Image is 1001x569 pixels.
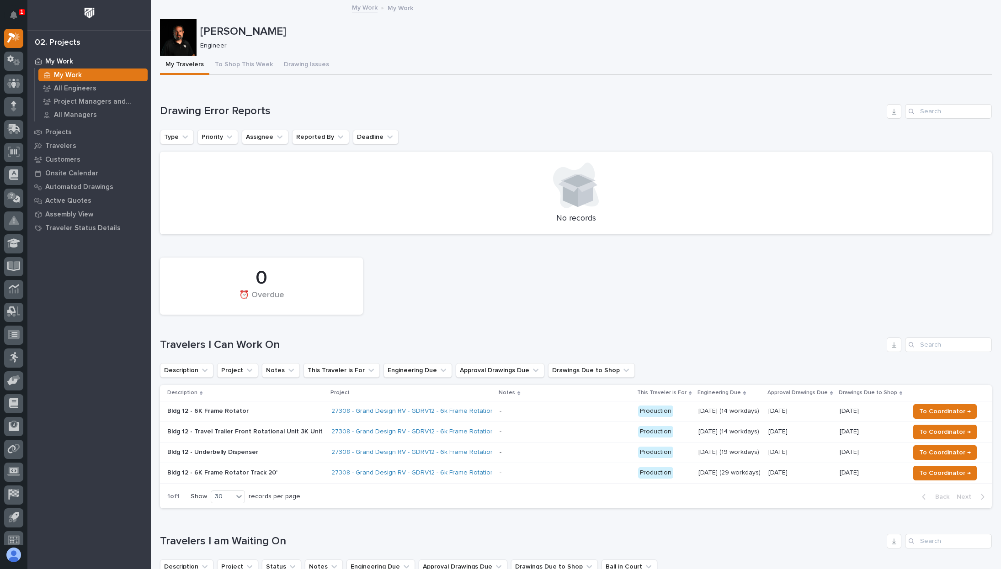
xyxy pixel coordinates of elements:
[35,82,151,95] a: All Engineers
[167,448,324,456] p: Bldg 12 - Underbelly Dispenser
[191,493,207,501] p: Show
[20,9,23,15] p: 1
[160,338,883,352] h1: Travelers I Can Work On
[160,535,883,548] h1: Travelers I am Waiting On
[45,224,121,232] p: Traveler Status Details
[768,407,832,415] p: [DATE]
[500,448,501,456] div: -
[35,68,151,81] a: My Work
[160,463,992,483] tr: Bldg 12 - 6K Frame Rotator Track 20'27308 - Grand Design RV - GDRV12 - 6k Frame Rotation Unit - P...
[913,445,977,460] button: To Coordinator →
[638,447,673,458] div: Production
[160,401,992,421] tr: Bldg 12 - 6K Frame Rotator27308 - Grand Design RV - GDRV12 - 6k Frame Rotation Unit - Production[...
[35,95,151,108] a: Project Managers and Engineers
[27,180,151,194] a: Automated Drawings
[331,428,507,436] a: 27308 - Grand Design RV - GDRV12 - 6k Frame Rotation Unit
[167,407,324,415] p: Bldg 12 - 6K Frame Rotator
[698,469,761,477] p: [DATE] (29 workdays)
[160,56,209,75] button: My Travelers
[54,98,144,106] p: Project Managers and Engineers
[919,447,971,458] span: To Coordinator →
[27,139,151,153] a: Travelers
[698,428,761,436] p: [DATE] (14 workdays)
[456,363,544,378] button: Approval Drawings Due
[331,407,507,415] a: 27308 - Grand Design RV - GDRV12 - 6k Frame Rotation Unit
[54,84,96,93] p: All Engineers
[303,363,380,378] button: This Traveler is For
[767,388,828,398] p: Approval Drawings Due
[45,197,91,205] p: Active Quotes
[249,493,300,501] p: records per page
[913,425,977,439] button: To Coordinator →
[176,290,347,310] div: ⏰ Overdue
[919,427,971,437] span: To Coordinator →
[167,469,324,477] p: Bldg 12 - 6K Frame Rotator Track 20'
[45,169,98,178] p: Onsite Calendar
[698,407,761,415] p: [DATE] (14 workdays)
[27,153,151,166] a: Customers
[4,5,23,25] button: Notifications
[768,448,832,456] p: [DATE]
[840,467,861,477] p: [DATE]
[353,130,399,144] button: Deadline
[953,493,992,501] button: Next
[4,545,23,564] button: users-avatar
[27,207,151,221] a: Assembly View
[840,406,861,415] p: [DATE]
[200,25,988,38] p: [PERSON_NAME]
[840,447,861,456] p: [DATE]
[35,38,80,48] div: 02. Projects
[698,388,741,398] p: Engineering Due
[499,388,515,398] p: Notes
[915,493,953,501] button: Back
[242,130,288,144] button: Assignee
[160,105,883,118] h1: Drawing Error Reports
[913,466,977,480] button: To Coordinator →
[160,421,992,442] tr: Bldg 12 - Travel Trailer Front Rotational Unit 3K Unit27308 - Grand Design RV - GDRV12 - 6k Frame...
[500,407,501,415] div: -
[35,108,151,121] a: All Managers
[197,130,238,144] button: Priority
[331,469,507,477] a: 27308 - Grand Design RV - GDRV12 - 6k Frame Rotation Unit
[930,493,949,501] span: Back
[500,428,501,436] div: -
[839,388,897,398] p: Drawings Due to Shop
[638,406,673,417] div: Production
[81,5,98,21] img: Workspace Logo
[160,363,213,378] button: Description
[262,363,300,378] button: Notes
[160,442,992,463] tr: Bldg 12 - Underbelly Dispenser27308 - Grand Design RV - GDRV12 - 6k Frame Rotation Unit - Product...
[352,2,378,12] a: My Work
[209,56,278,75] button: To Shop This Week
[27,166,151,180] a: Onsite Calendar
[278,56,335,75] button: Drawing Issues
[383,363,452,378] button: Engineering Due
[45,128,72,137] p: Projects
[211,492,233,501] div: 30
[160,130,194,144] button: Type
[217,363,258,378] button: Project
[768,428,832,436] p: [DATE]
[171,214,981,224] p: No records
[27,54,151,68] a: My Work
[905,104,992,119] input: Search
[176,267,347,290] div: 0
[167,428,324,436] p: Bldg 12 - Travel Trailer Front Rotational Unit 3K Unit
[638,426,673,437] div: Production
[905,337,992,352] input: Search
[54,71,82,79] p: My Work
[54,111,97,119] p: All Managers
[957,493,977,501] span: Next
[45,142,76,150] p: Travelers
[45,58,73,66] p: My Work
[45,211,93,219] p: Assembly View
[905,534,992,548] div: Search
[637,388,687,398] p: This Traveler is For
[200,42,985,50] p: Engineer
[638,467,673,479] div: Production
[388,2,413,12] p: My Work
[768,469,832,477] p: [DATE]
[913,404,977,419] button: To Coordinator →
